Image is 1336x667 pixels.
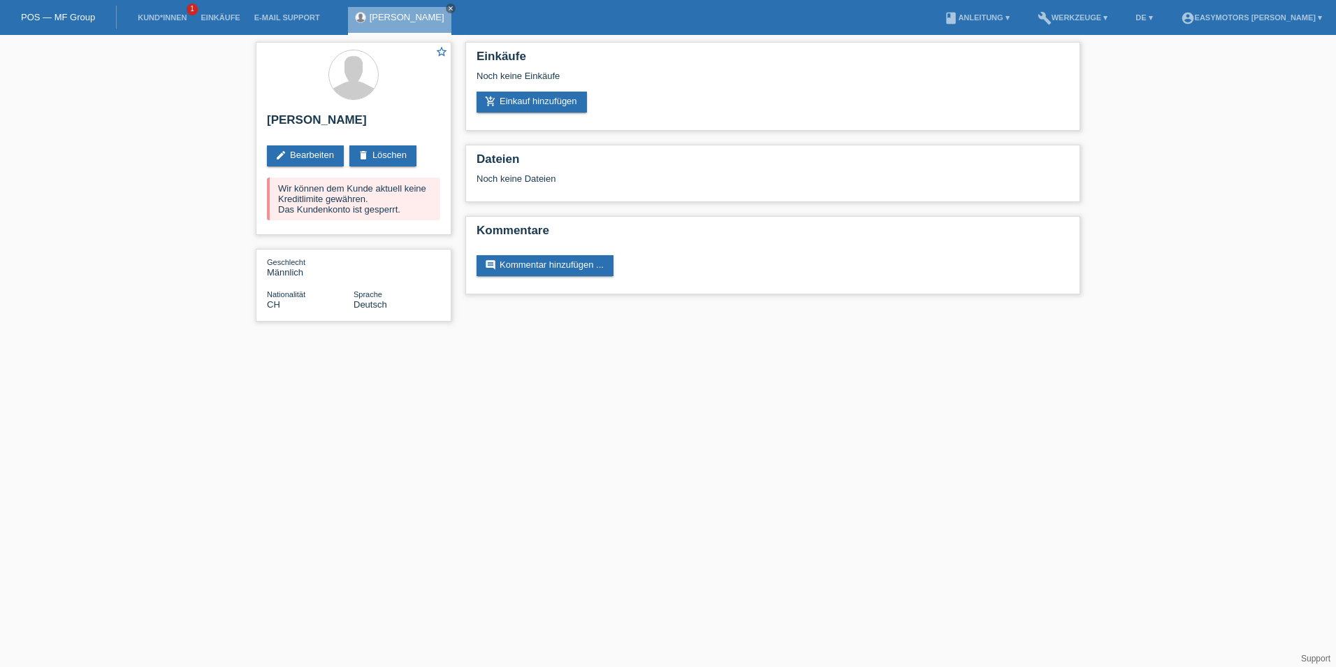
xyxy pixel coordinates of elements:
i: account_circle [1181,11,1195,25]
i: edit [275,150,286,161]
a: add_shopping_cartEinkauf hinzufügen [477,92,587,113]
h2: [PERSON_NAME] [267,113,440,134]
div: Wir können dem Kunde aktuell keine Kreditlimite gewähren. Das Kundenkonto ist gesperrt. [267,178,440,220]
a: editBearbeiten [267,145,344,166]
a: close [446,3,456,13]
span: Nationalität [267,290,305,299]
a: DE ▾ [1128,13,1159,22]
div: Männlich [267,257,354,278]
i: book [944,11,958,25]
i: build [1038,11,1052,25]
a: account_circleEasymotors [PERSON_NAME] ▾ [1174,13,1329,22]
i: delete [358,150,369,161]
span: 1 [187,3,198,15]
a: Einkäufe [194,13,247,22]
h2: Dateien [477,152,1069,173]
a: Support [1301,654,1330,664]
a: bookAnleitung ▾ [937,13,1016,22]
span: Sprache [354,290,382,299]
h2: Einkäufe [477,50,1069,71]
span: Schweiz [267,299,280,310]
a: Kund*innen [131,13,194,22]
div: Noch keine Einkäufe [477,71,1069,92]
i: star_border [435,45,448,58]
i: close [447,5,454,12]
i: comment [485,259,496,271]
a: POS — MF Group [21,12,95,22]
h2: Kommentare [477,224,1069,245]
span: Geschlecht [267,258,305,266]
a: E-Mail Support [247,13,327,22]
a: commentKommentar hinzufügen ... [477,255,613,276]
a: deleteLöschen [349,145,416,166]
a: buildWerkzeuge ▾ [1031,13,1115,22]
span: Deutsch [354,299,387,310]
i: add_shopping_cart [485,96,496,107]
a: [PERSON_NAME] [370,12,444,22]
a: star_border [435,45,448,60]
div: Noch keine Dateien [477,173,903,184]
